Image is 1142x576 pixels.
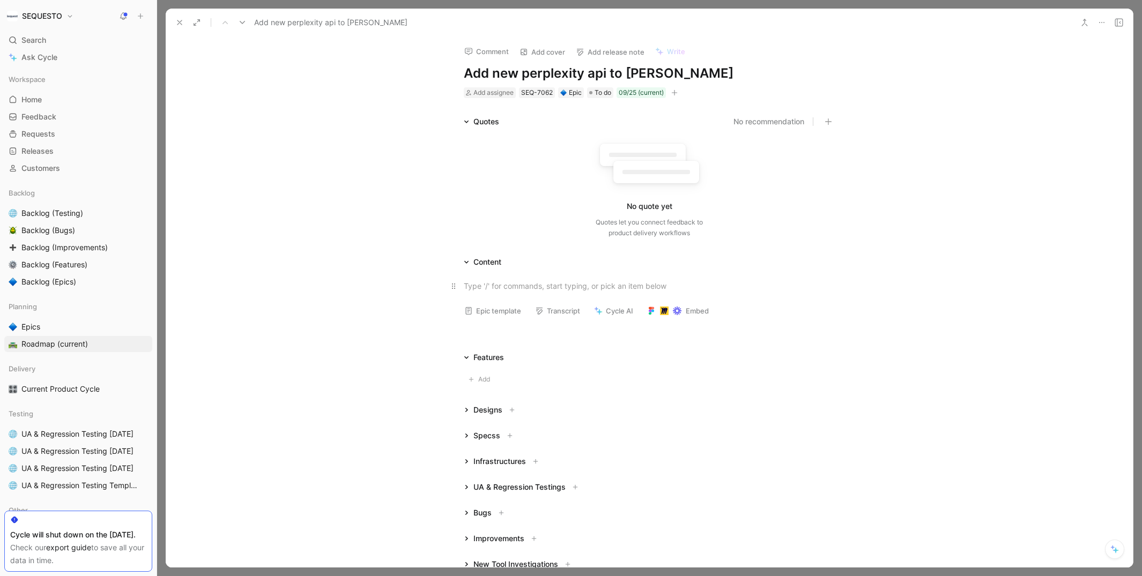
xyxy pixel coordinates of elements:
[459,115,503,128] div: Quotes
[9,278,17,286] img: 🔷
[10,528,146,541] div: Cycle will shut down on the [DATE].
[6,479,19,492] button: 🌐
[4,240,152,256] a: ➕Backlog (Improvements)
[473,115,499,128] div: Quotes
[459,455,546,468] div: Infrastructures
[21,276,76,287] span: Backlog (Epics)
[21,34,46,47] span: Search
[459,429,521,442] div: Specss
[4,502,152,518] div: Other
[21,446,134,457] span: UA & Regression Testing [DATE]
[6,428,19,440] button: 🌐
[473,88,514,96] span: Add assignee
[6,258,19,271] button: ⚙️
[4,460,152,476] a: 🌐UA & Regression Testing [DATE]
[473,506,492,519] div: Bugs
[464,372,498,386] button: Add
[6,241,19,254] button: ➕
[9,464,17,473] img: 🌐
[21,225,75,236] span: Backlog (Bugs)
[9,323,17,331] img: 🔷
[478,374,493,385] span: Add
[9,505,28,515] span: Other
[22,11,62,21] h1: SEQUESTO
[459,403,523,416] div: Designs
[4,71,152,87] div: Workspace
[4,381,152,397] a: 🎛️Current Product Cycle
[4,298,152,315] div: Planning
[9,447,17,455] img: 🌐
[9,301,37,312] span: Planning
[6,462,19,475] button: 🌐
[4,406,152,422] div: Testing
[6,207,19,220] button: 🌐
[4,406,152,493] div: Testing🌐UA & Regression Testing [DATE]🌐UA & Regression Testing [DATE]🌐UA & Regression Testing [DA...
[473,455,526,468] div: Infrastructures
[6,445,19,458] button: 🌐
[459,44,514,59] button: Comment
[459,481,586,493] div: UA & Regression Testings
[667,47,685,56] span: Write
[21,146,54,156] span: Releases
[650,44,690,59] button: Write
[464,65,835,82] h1: Add new perplexity api to [PERSON_NAME]
[4,92,152,108] a: Home
[9,74,46,85] span: Workspace
[4,185,152,201] div: Backlog
[21,339,88,349] span: Roadmap (current)
[21,208,83,219] span: Backlog (Testing)
[596,217,703,238] div: Quotes let you connect feedback to product delivery workflows
[9,340,17,348] img: 🛣️
[459,351,508,364] div: Features
[4,143,152,159] a: Releases
[560,89,567,96] img: 🔷
[4,185,152,290] div: Backlog🌐Backlog (Testing)🪲Backlog (Bugs)➕Backlog (Improvements)⚙️Backlog (Features)🔷Backlog (Epics)
[473,532,524,545] div: Improvements
[254,16,407,29] span: Add new perplexity api to [PERSON_NAME]
[4,336,152,352] a: 🛣️Roadmap (current)
[459,506,512,519] div: Bugs
[473,429,500,442] div: Specss
[595,87,611,98] span: To do
[473,558,558,571] div: New Tool Investigations
[6,224,19,237] button: 🪲
[4,361,152,397] div: Delivery🎛️Current Product Cycle
[627,200,672,213] div: No quote yet
[9,188,35,198] span: Backlog
[21,129,55,139] span: Requests
[4,32,152,48] div: Search
[21,321,40,332] span: Epics
[4,109,152,125] a: Feedback
[7,11,18,21] img: SEQUESTO
[733,115,804,128] button: No recommendation
[21,429,134,439] span: UA & Regression Testing [DATE]
[459,558,579,571] div: New Tool Investigations
[560,87,582,98] div: Epic
[4,477,152,493] a: 🌐UA & Regression Testing Template
[4,426,152,442] a: 🌐UA & Regression Testing [DATE]
[473,351,504,364] div: Features
[459,256,506,268] div: Content
[4,443,152,459] a: 🌐UA & Regression Testing [DATE]
[9,260,17,269] img: ⚙️
[4,319,152,335] a: 🔷Epics
[642,303,714,318] button: Embed
[46,543,91,552] a: export guide
[4,49,152,65] a: Ask Cycle
[6,338,19,350] button: 🛣️
[21,94,42,105] span: Home
[21,384,100,394] span: Current Product Cycle
[9,430,17,438] img: 🌐
[9,209,17,218] img: 🌐
[21,51,57,64] span: Ask Cycle
[473,256,501,268] div: Content
[473,481,566,493] div: UA & Regression Testings
[4,126,152,142] a: Requests
[4,222,152,238] a: 🪲Backlog (Bugs)
[6,383,19,395] button: 🎛️
[21,259,87,270] span: Backlog (Features)
[4,274,152,290] a: 🔷Backlog (Epics)
[558,87,584,98] div: 🔷Epic
[21,242,108,253] span: Backlog (Improvements)
[4,205,152,221] a: 🌐Backlog (Testing)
